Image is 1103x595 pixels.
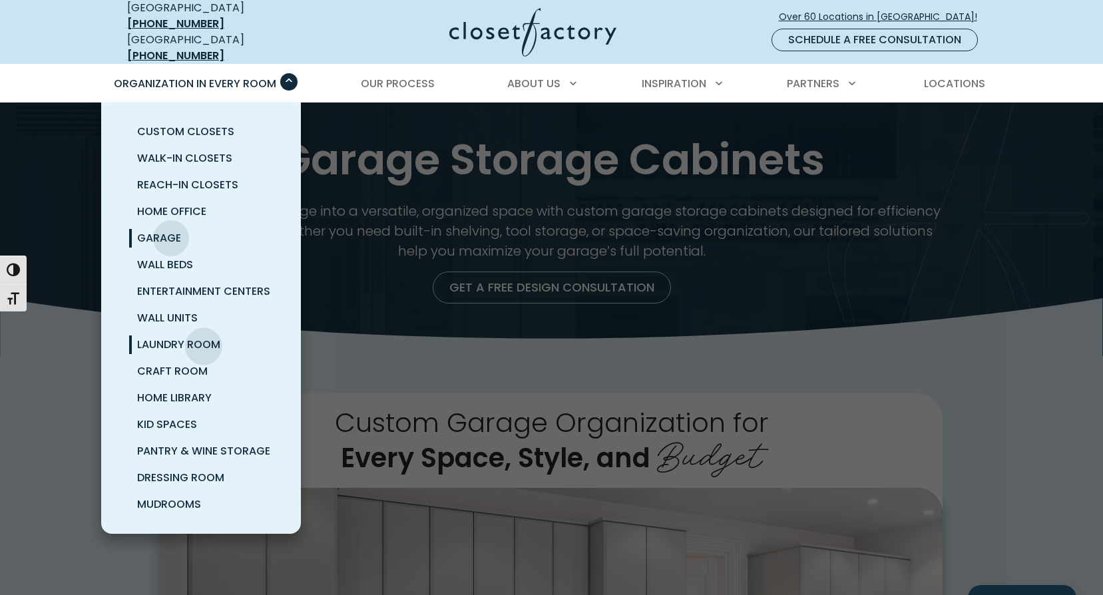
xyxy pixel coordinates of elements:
div: [GEOGRAPHIC_DATA] [127,32,320,64]
span: Locations [924,76,985,91]
a: Schedule a Free Consultation [772,29,978,51]
nav: Primary Menu [105,65,999,102]
span: Home Office [137,204,206,219]
span: Reach-In Closets [137,177,238,192]
span: About Us [507,76,560,91]
span: Laundry Room [137,337,220,352]
span: Dressing Room [137,470,224,485]
span: Garage [137,230,181,246]
span: Organization in Every Room [114,76,276,91]
span: Partners [787,76,839,91]
span: Home Library [137,390,212,405]
span: Kid Spaces [137,417,197,432]
img: Closet Factory Logo [449,8,616,57]
span: Mudrooms [137,496,201,512]
ul: Organization in Every Room submenu [101,102,301,534]
span: Wall Beds [137,257,193,272]
a: [PHONE_NUMBER] [127,48,224,63]
span: Walk-In Closets [137,150,232,166]
span: Pantry & Wine Storage [137,443,270,459]
a: Over 60 Locations in [GEOGRAPHIC_DATA]! [778,5,989,29]
span: Craft Room [137,363,208,379]
span: Inspiration [642,76,706,91]
span: Our Process [361,76,435,91]
a: [PHONE_NUMBER] [127,16,224,31]
span: Custom Closets [137,124,234,139]
span: Entertainment Centers [137,284,270,299]
span: Wall Units [137,310,198,325]
span: Over 60 Locations in [GEOGRAPHIC_DATA]! [779,10,988,24]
